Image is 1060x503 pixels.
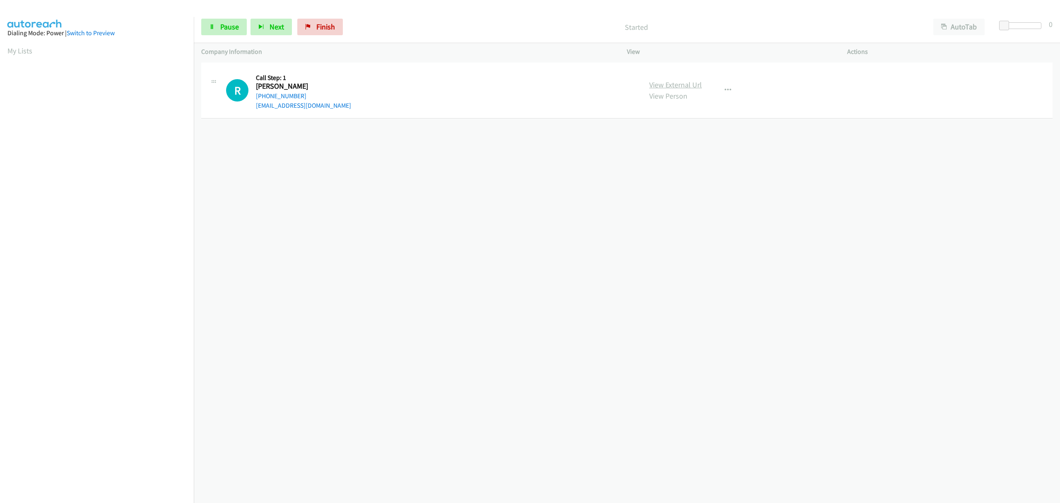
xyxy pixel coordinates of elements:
[256,92,306,100] a: [PHONE_NUMBER]
[7,46,32,56] a: My Lists
[226,79,248,102] div: The call is yet to be attempted
[847,47,1053,57] p: Actions
[226,79,248,102] h1: R
[256,102,351,109] a: [EMAIL_ADDRESS][DOMAIN_NAME]
[649,91,687,101] a: View Person
[256,74,351,82] h5: Call Step: 1
[933,19,985,35] button: AutoTab
[316,22,335,31] span: Finish
[649,80,702,89] a: View External Url
[201,19,247,35] a: Pause
[251,19,292,35] button: Next
[297,19,343,35] a: Finish
[256,82,331,91] h2: [PERSON_NAME]
[354,22,918,33] p: Started
[220,22,239,31] span: Pause
[627,47,832,57] p: View
[7,64,194,457] iframe: Dialpad
[270,22,284,31] span: Next
[7,28,186,38] div: Dialing Mode: Power |
[67,29,115,37] a: Switch to Preview
[1003,22,1041,29] div: Delay between calls (in seconds)
[1049,19,1053,30] div: 0
[201,47,612,57] p: Company Information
